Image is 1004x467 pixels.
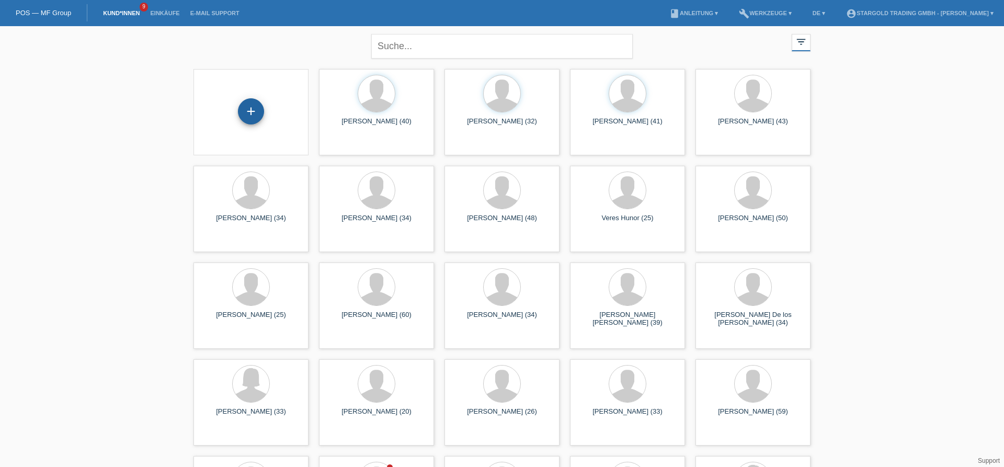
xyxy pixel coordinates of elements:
a: Kund*innen [98,10,145,16]
div: [PERSON_NAME] (34) [327,214,426,231]
div: [PERSON_NAME] (33) [578,407,677,424]
div: [PERSON_NAME] (59) [704,407,802,424]
input: Suche... [371,34,633,59]
div: [PERSON_NAME] (50) [704,214,802,231]
div: [PERSON_NAME] (33) [202,407,300,424]
div: Veres Hunor (25) [578,214,677,231]
div: [PERSON_NAME] (40) [327,117,426,134]
i: filter_list [795,36,807,48]
div: [PERSON_NAME] (34) [202,214,300,231]
a: buildWerkzeuge ▾ [734,10,797,16]
div: [PERSON_NAME] (43) [704,117,802,134]
div: [PERSON_NAME] (20) [327,407,426,424]
i: account_circle [846,8,857,19]
a: POS — MF Group [16,9,71,17]
a: E-Mail Support [185,10,245,16]
div: [PERSON_NAME] (48) [453,214,551,231]
span: 9 [140,3,148,12]
a: account_circleStargold Trading GmbH - [PERSON_NAME] ▾ [841,10,999,16]
a: DE ▾ [807,10,830,16]
div: [PERSON_NAME] De los [PERSON_NAME] (34) [704,311,802,327]
i: book [669,8,680,19]
div: Kund*in hinzufügen [238,102,264,120]
div: [PERSON_NAME] [PERSON_NAME] (39) [578,311,677,327]
div: [PERSON_NAME] (25) [202,311,300,327]
i: build [739,8,749,19]
a: bookAnleitung ▾ [664,10,723,16]
div: [PERSON_NAME] (34) [453,311,551,327]
a: Support [978,457,1000,464]
div: [PERSON_NAME] (32) [453,117,551,134]
div: [PERSON_NAME] (26) [453,407,551,424]
div: [PERSON_NAME] (41) [578,117,677,134]
div: [PERSON_NAME] (60) [327,311,426,327]
a: Einkäufe [145,10,185,16]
